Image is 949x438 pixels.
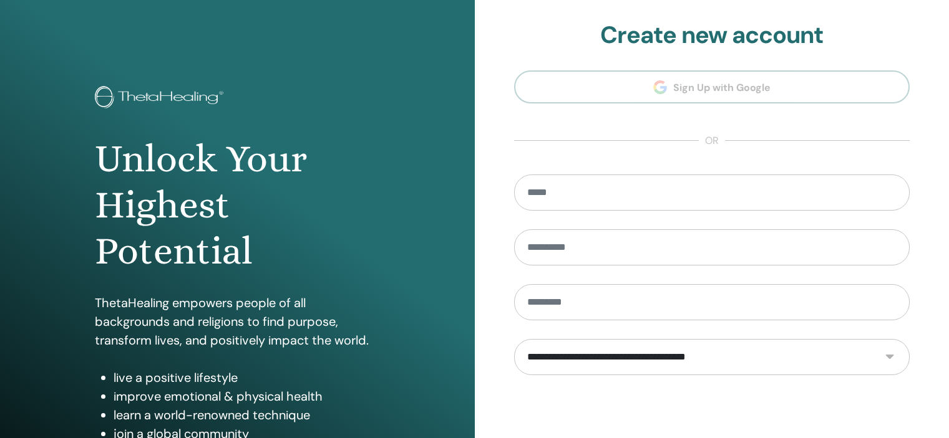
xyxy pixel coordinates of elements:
[514,21,910,50] h2: Create new account
[114,387,380,406] li: improve emotional & physical health
[95,293,380,350] p: ThetaHealing empowers people of all backgrounds and religions to find purpose, transform lives, a...
[114,406,380,424] li: learn a world-renowned technique
[699,133,725,148] span: or
[114,368,380,387] li: live a positive lifestyle
[95,136,380,275] h1: Unlock Your Highest Potential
